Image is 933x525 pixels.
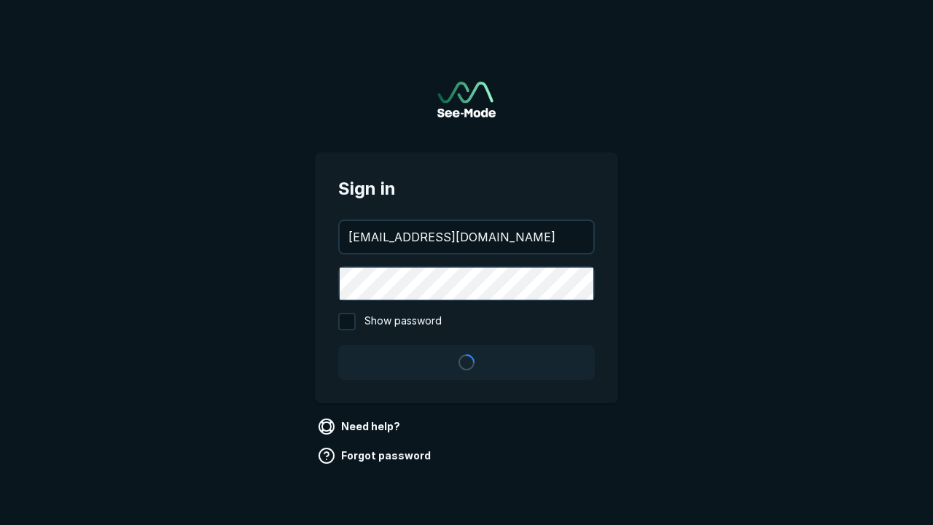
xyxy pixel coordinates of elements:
span: Sign in [338,176,595,202]
a: Forgot password [315,444,437,467]
span: Show password [364,313,442,330]
a: Go to sign in [437,82,496,117]
input: your@email.com [340,221,593,253]
a: Need help? [315,415,406,438]
img: See-Mode Logo [437,82,496,117]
